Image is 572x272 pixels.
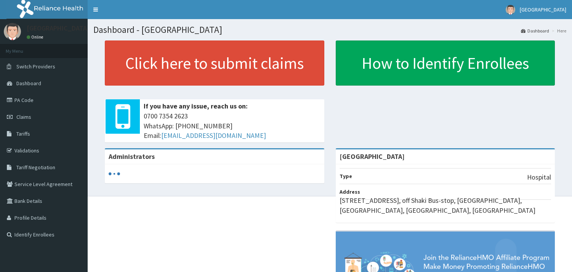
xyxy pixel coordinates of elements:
a: Online [27,34,45,40]
a: Click here to submit claims [105,40,324,86]
li: Here [550,28,566,34]
a: Dashboard [521,28,549,34]
img: User Image [4,23,21,40]
a: How to Identify Enrollees [336,40,555,86]
b: If you have any issue, reach us on: [144,102,248,110]
svg: audio-loading [109,168,120,180]
span: Dashboard [16,80,41,87]
b: Type [340,173,352,180]
span: [GEOGRAPHIC_DATA] [520,6,566,13]
a: [EMAIL_ADDRESS][DOMAIN_NAME] [161,131,266,140]
span: Tariffs [16,130,30,137]
strong: [GEOGRAPHIC_DATA] [340,152,405,161]
h1: Dashboard - [GEOGRAPHIC_DATA] [93,25,566,35]
span: 0700 7354 2623 WhatsApp: [PHONE_NUMBER] Email: [144,111,320,141]
span: Claims [16,113,31,120]
span: Tariff Negotiation [16,164,55,171]
p: [STREET_ADDRESS], off Shaki Bus-stop, [GEOGRAPHIC_DATA], [GEOGRAPHIC_DATA], [GEOGRAPHIC_DATA], [G... [340,196,551,215]
p: Hospital [527,172,551,182]
img: User Image [506,5,515,15]
span: Switch Providers [16,63,55,70]
p: [GEOGRAPHIC_DATA] [27,25,90,32]
b: Address [340,188,360,195]
b: Administrators [109,152,155,161]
